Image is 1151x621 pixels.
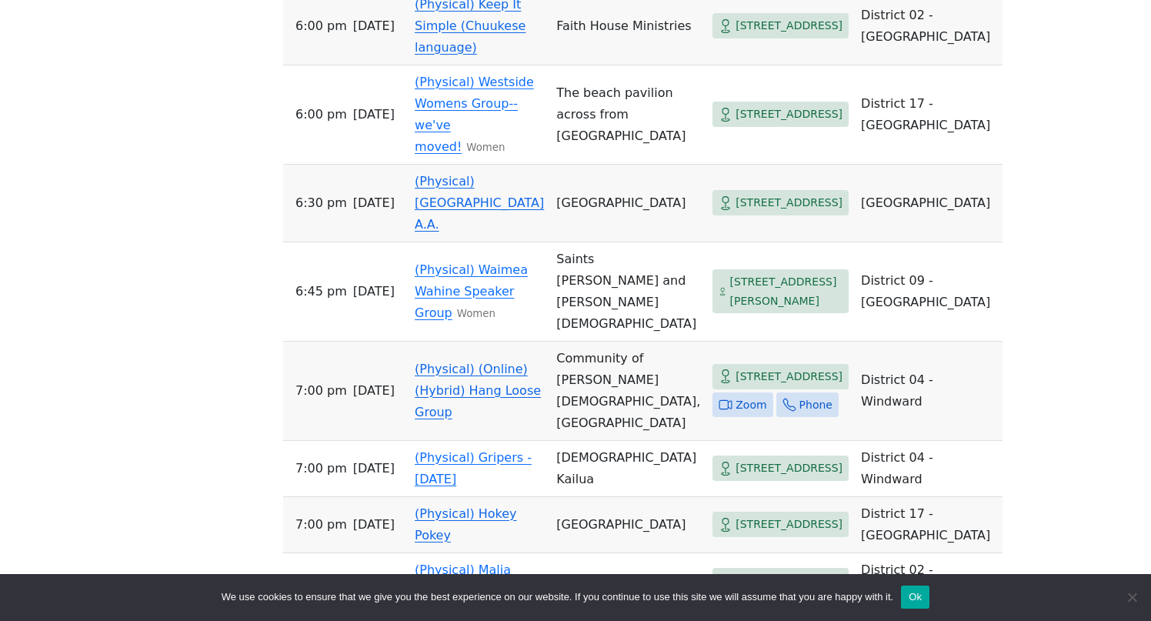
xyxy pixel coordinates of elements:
span: 7:30 PM [295,570,347,592]
td: District 17 - [GEOGRAPHIC_DATA] [855,497,1003,553]
td: District 04 - Windward [855,441,1003,497]
a: (Physical) Waimea Wahine Speaker Group [415,262,528,320]
span: Phone [799,396,832,415]
span: 7:00 PM [295,514,347,536]
a: (Physical) Hokey Pokey [415,506,516,543]
td: [GEOGRAPHIC_DATA] [550,165,706,242]
span: [STREET_ADDRESS][PERSON_NAME] [730,272,843,310]
span: Zoom [736,396,766,415]
span: [DATE] [353,281,395,302]
span: [STREET_ADDRESS] [736,105,842,124]
a: (Physical) Westside Womens Group--we've moved! [415,75,534,154]
span: 6:00 PM [295,104,347,125]
a: (Physical) (Online) (Hybrid) Hang Loose Group [415,362,541,419]
span: [DATE] [353,104,395,125]
span: 6:30 PM [295,192,347,214]
span: 6:45 PM [295,281,347,302]
span: [STREET_ADDRESS] [736,367,842,386]
span: [DATE] [353,570,395,592]
a: (Physical) [GEOGRAPHIC_DATA] A.A. [415,174,544,232]
span: 7:00 PM [295,458,347,479]
small: Women [466,142,505,153]
span: [DATE] [353,458,395,479]
td: Saints [PERSON_NAME] and [PERSON_NAME][DEMOGRAPHIC_DATA] [550,242,706,342]
span: We use cookies to ensure that we give you the best experience on our website. If you continue to ... [222,589,893,605]
button: Ok [901,586,929,609]
span: [STREET_ADDRESS] [736,193,842,212]
span: [DATE] [353,192,395,214]
span: [STREET_ADDRESS] [736,16,842,35]
span: [STREET_ADDRESS] [736,515,842,534]
small: Women [457,308,495,319]
span: No [1124,589,1139,605]
span: [STREET_ADDRESS] [736,459,842,478]
td: District 04 - Windward [855,342,1003,441]
span: [DATE] [353,380,395,402]
td: District 09 - [GEOGRAPHIC_DATA] [855,242,1003,342]
td: District 17 - [GEOGRAPHIC_DATA] [855,65,1003,165]
span: 6:00 PM [295,15,347,37]
td: [DEMOGRAPHIC_DATA] Kailua [550,441,706,497]
span: 7:00 PM [295,380,347,402]
span: [DATE] [353,15,395,37]
td: [GEOGRAPHIC_DATA] [550,497,706,553]
td: [GEOGRAPHIC_DATA] [855,165,1003,242]
td: The beach pavilion across from [GEOGRAPHIC_DATA] [550,65,706,165]
td: District 02 - [GEOGRAPHIC_DATA] [855,553,1003,609]
span: [DATE] [353,514,395,536]
a: (Physical) Malia Discussion [415,563,511,599]
td: [DEMOGRAPHIC_DATA] [550,553,706,609]
td: Community of [PERSON_NAME][DEMOGRAPHIC_DATA], [GEOGRAPHIC_DATA] [550,342,706,441]
a: (Physical) Gripers - [DATE] [415,450,532,486]
span: [STREET_ADDRESS] [736,571,842,590]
